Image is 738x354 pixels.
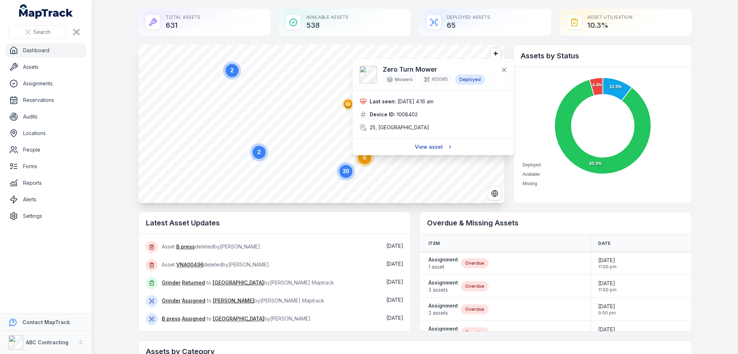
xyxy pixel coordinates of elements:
[22,319,70,325] strong: Contact MapTrack
[6,93,86,107] a: Reservations
[9,25,67,39] button: Search
[598,257,617,270] time: 30/08/2024, 11:00:00 pm
[523,162,541,167] span: Deployed
[455,75,485,85] div: Deployed
[428,309,458,317] span: 3 assets
[420,75,452,85] div: NIU305
[490,48,501,59] button: Zoom in
[258,149,261,155] text: 2
[410,140,456,154] a: View asset
[386,261,403,267] time: 30/08/2025, 3:19:29 pm
[598,310,616,316] span: 9:00 pm
[461,304,489,314] div: Overdue
[6,60,86,74] a: Assets
[521,51,684,61] h2: Assets by Status
[488,187,502,200] button: Switch to Satellite View
[6,76,86,91] a: Assignments
[386,261,403,267] span: [DATE]
[461,281,489,291] div: Overdue
[6,109,86,124] a: Audits
[598,326,616,339] time: 27/02/2025, 9:00:00 pm
[386,297,403,303] span: [DATE]
[386,243,403,249] time: 30/08/2025, 3:19:29 pm
[598,303,616,316] time: 30/01/2025, 9:00:00 pm
[461,258,489,268] div: Overdue
[598,326,616,333] span: [DATE]
[162,279,334,286] span: to by [PERSON_NAME] Maptrack
[6,126,86,140] a: Locations
[598,280,617,293] time: 29/11/2024, 11:00:00 pm
[146,218,403,228] h2: Latest Asset Updates
[428,286,458,293] span: 3 assets
[6,209,86,223] a: Settings
[428,302,458,317] a: Assignment3 assets
[182,279,205,286] a: Returned
[370,111,395,118] strong: Device ID:
[162,315,311,322] span: to by [PERSON_NAME]
[182,297,205,304] a: Assigned
[370,124,429,131] span: 25, [GEOGRAPHIC_DATA]
[383,64,485,75] h3: Zero Turn Mower
[386,279,403,285] span: [DATE]
[395,77,413,82] span: Mowers
[6,176,86,190] a: Reports
[231,67,234,73] text: 2
[162,243,260,250] span: Asset deleted by [PERSON_NAME]
[370,98,396,105] strong: Last seen:
[176,243,195,250] a: B press
[428,302,458,309] strong: Assignment
[19,4,73,19] a: MapTrack
[6,43,86,58] a: Dashboard
[598,257,617,264] span: [DATE]
[213,297,254,304] a: [PERSON_NAME]
[34,28,50,36] span: Search
[428,325,458,340] a: Assignment
[386,315,403,321] span: [DATE]
[138,45,504,203] canvas: Map
[176,261,204,268] a: VNA00496
[428,256,458,270] a: Assignment1 asset
[343,168,349,174] text: 30
[598,280,617,287] span: [DATE]
[213,315,264,322] a: [GEOGRAPHIC_DATA]
[598,303,616,310] span: [DATE]
[6,159,86,174] a: Forms
[461,327,489,337] div: Overdue
[386,315,403,321] time: 29/08/2025, 3:25:50 pm
[428,325,458,332] strong: Assignment
[428,279,458,286] strong: Assignment
[428,263,458,270] span: 1 asset
[397,98,434,104] span: [DATE] 4:16 am
[363,154,366,161] text: 6
[162,297,181,304] a: Grinder
[386,243,403,249] span: [DATE]
[427,218,684,228] h2: Overdue & Missing Assets
[523,172,540,177] span: Available
[397,98,434,104] time: 27/03/2025, 4:16:24 am
[162,315,181,322] a: B press
[213,279,264,286] a: [GEOGRAPHIC_DATA]
[428,241,440,246] span: Item
[386,297,403,303] time: 30/08/2025, 5:33:13 am
[598,264,617,270] span: 11:00 pm
[523,181,537,186] span: Missing
[182,315,205,322] a: Assigned
[397,111,418,118] span: 1008402
[428,256,458,263] strong: Assignment
[598,241,610,246] span: Date
[162,261,269,268] span: Asset deleted by [PERSON_NAME]
[162,297,324,304] span: to by [PERSON_NAME] Maptrack
[6,192,86,207] a: Alerts
[162,279,181,286] a: Grinder
[598,287,617,293] span: 11:00 pm
[6,143,86,157] a: People
[386,279,403,285] time: 30/08/2025, 5:34:11 am
[26,339,68,345] strong: ABC Contracting
[428,279,458,293] a: Assignment3 assets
